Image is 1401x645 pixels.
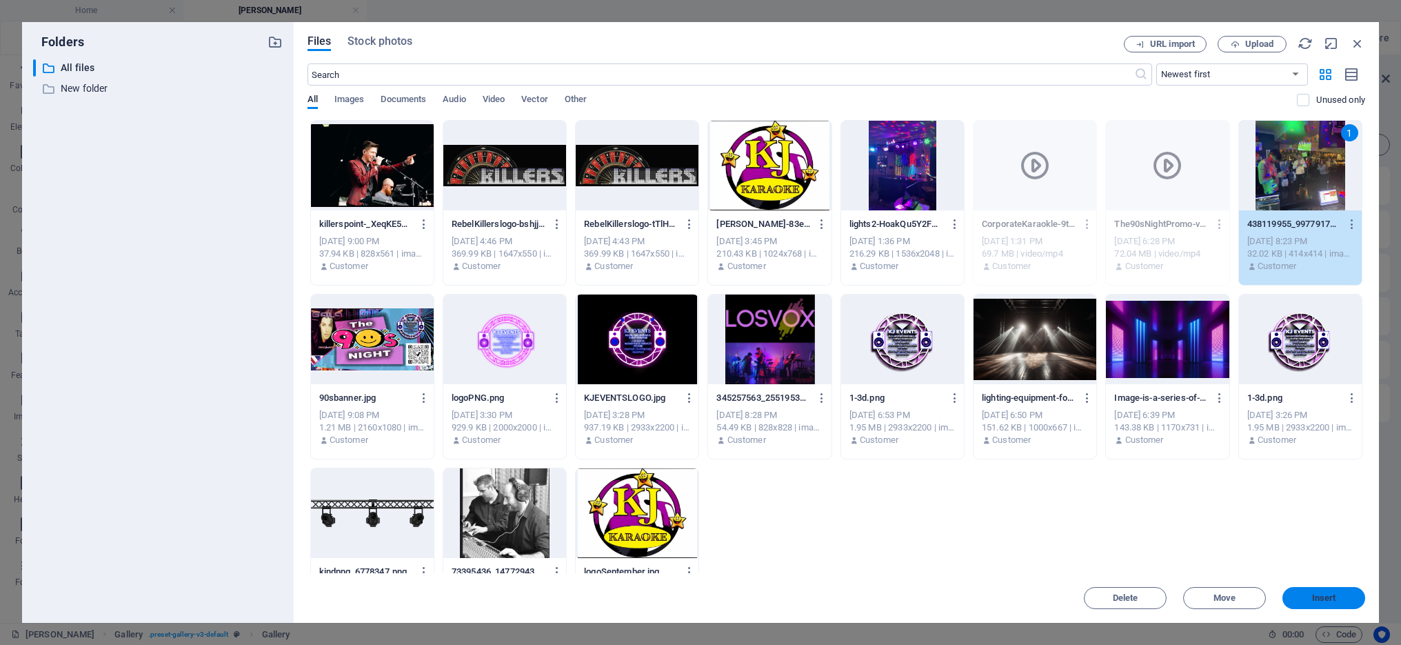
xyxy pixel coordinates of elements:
div: 151.62 KB | 1000x667 | image/jpeg [982,421,1088,434]
div: [DATE] 6:39 PM [1114,409,1220,421]
p: The90sNightPromo-vusvtVUcl4zvxJ--qL1eOQ.mp4 [1114,218,1208,230]
p: Customer [462,260,501,272]
i: Minimize [1324,36,1339,51]
div: 1 [1341,124,1358,141]
div: [DATE] 1:36 PM [849,235,956,248]
button: Move [1183,587,1266,609]
p: kindpng_6778347.png [319,566,413,578]
p: 90sbanner.jpg [319,392,413,404]
span: Images [334,91,365,110]
div: 929.9 KB | 2000x2000 | image/png [452,421,558,434]
span: Files [308,33,332,50]
div: 37.94 KB | 828x561 | image/jpeg [319,248,425,260]
div: 369.99 KB | 1647x550 | image/jpeg [452,248,558,260]
p: Customer [727,434,766,446]
p: logoSeptember.jpg [584,566,678,578]
div: [DATE] 9:00 PM [319,235,425,248]
span: All [308,91,318,110]
p: Customer [860,260,898,272]
span: Move [1213,594,1236,602]
p: Customer [594,260,633,272]
div: [DATE] 8:23 PM [1247,235,1353,248]
p: 1-3d.png [1247,392,1341,404]
div: 216.29 KB | 1536x2048 | image/jpeg [849,248,956,260]
div: 32.02 KB | 414x414 | image/jpeg [1247,248,1353,260]
div: 1.95 MB | 2933x2200 | image/png [849,421,956,434]
span: Documents [381,91,426,110]
span: Stock photos [347,33,412,50]
div: New folder [33,80,283,97]
div: [DATE] 9:08 PM [319,409,425,421]
p: CorporateKaraokle-9teWA5-sL9NmfhdsT9i8QQ.mp4 [982,218,1076,230]
div: [DATE] 3:26 PM [1247,409,1353,421]
span: Vector [521,91,548,110]
div: [DATE] 6:28 PM [1114,235,1220,248]
p: Customer [992,260,1031,272]
div: 1.95 MB | 2933x2200 | image/png [1247,421,1353,434]
p: Customer [330,434,368,446]
p: logoPNG.png [452,392,545,404]
p: killerspoint-_XeqKE5RqqBgUZ3fDHk1kw.jpeg [319,218,413,230]
span: URL import [1150,40,1195,48]
div: [DATE] 4:46 PM [452,235,558,248]
p: Folders [33,33,84,51]
p: 1-3d.png [849,392,943,404]
p: 73395436_147729436614162_5566124092010004480_n.jpg [452,566,545,578]
div: [DATE] 3:45 PM [716,235,823,248]
div: 143.38 KB | 1170x731 | image/jpeg [1114,421,1220,434]
p: 345257563_255195390412226_446770983885727777_n.jpg [716,392,810,404]
input: Search [308,63,1134,86]
div: This file has already been selected or is not supported by this element [1106,121,1229,210]
p: 438119955_997791792348695_1563796439268510466_n.jpg [1247,218,1341,230]
div: 1.21 MB | 2160x1080 | image/jpeg [319,421,425,434]
button: Insert [1282,587,1365,609]
div: 210.43 KB | 1024x768 | image/jpeg [716,248,823,260]
p: lights2-HoakQu5Y2FUqTNI23dkLrQ.jpg [849,218,943,230]
i: Create new folder [268,34,283,50]
p: Customer [727,260,766,272]
span: Delete [1113,594,1138,602]
span: Other [565,91,587,110]
p: KJEVENTSLOGO.jpg [584,392,678,404]
p: Customer [992,434,1031,446]
p: Customer [462,434,501,446]
p: RebelKillerslogo-tTlHygFYw8Pp7-nUwxYnwQ.jpg [584,218,678,230]
div: 72.04 MB | video/mp4 [1114,248,1220,260]
p: Image-is-a-series-of-symmetrical-blue-and-pink-light-panels-with-a-dark-stage-floor--1170x731.jpg [1114,392,1208,404]
button: Upload [1218,36,1287,52]
p: RebelKillerslogo-bshjjyAtkKMaJWuBQmnsSw.jpg [452,218,545,230]
div: 369.99 KB | 1647x550 | image/jpeg [584,248,690,260]
p: Customer [1258,260,1296,272]
p: Customer [330,260,368,272]
div: 937.19 KB | 2933x2200 | image/jpeg [584,421,690,434]
p: Customer [594,434,633,446]
p: Customer [1125,434,1164,446]
span: Audio [443,91,465,110]
div: [DATE] 8:28 PM [716,409,823,421]
span: Upload [1245,40,1273,48]
p: Customer [1125,260,1164,272]
div: 69.7 MB | video/mp4 [982,248,1088,260]
i: Close [1350,36,1365,51]
p: Customer [1258,434,1296,446]
div: [DATE] 3:30 PM [452,409,558,421]
div: [DATE] 6:53 PM [849,409,956,421]
button: URL import [1124,36,1207,52]
span: Insert [1312,594,1336,602]
div: [DATE] 4:43 PM [584,235,690,248]
div: ​ [33,59,36,77]
p: New folder [61,81,257,97]
i: Reload [1298,36,1313,51]
span: Video [483,91,505,110]
div: [DATE] 3:28 PM [584,409,690,421]
button: Delete [1084,587,1167,609]
p: All files [61,60,257,76]
div: 54.49 KB | 828x828 | image/jpeg [716,421,823,434]
p: lighting-equipment-for-stage-2.jpg [982,392,1076,404]
div: [DATE] 1:31 PM [982,235,1088,248]
div: [DATE] 6:50 PM [982,409,1088,421]
p: Customer [860,434,898,446]
p: Displays only files that are not in use on the website. Files added during this session can still... [1316,94,1365,106]
p: kj-VK-83emy82xRNH67Wf661Q.jpg [716,218,810,230]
